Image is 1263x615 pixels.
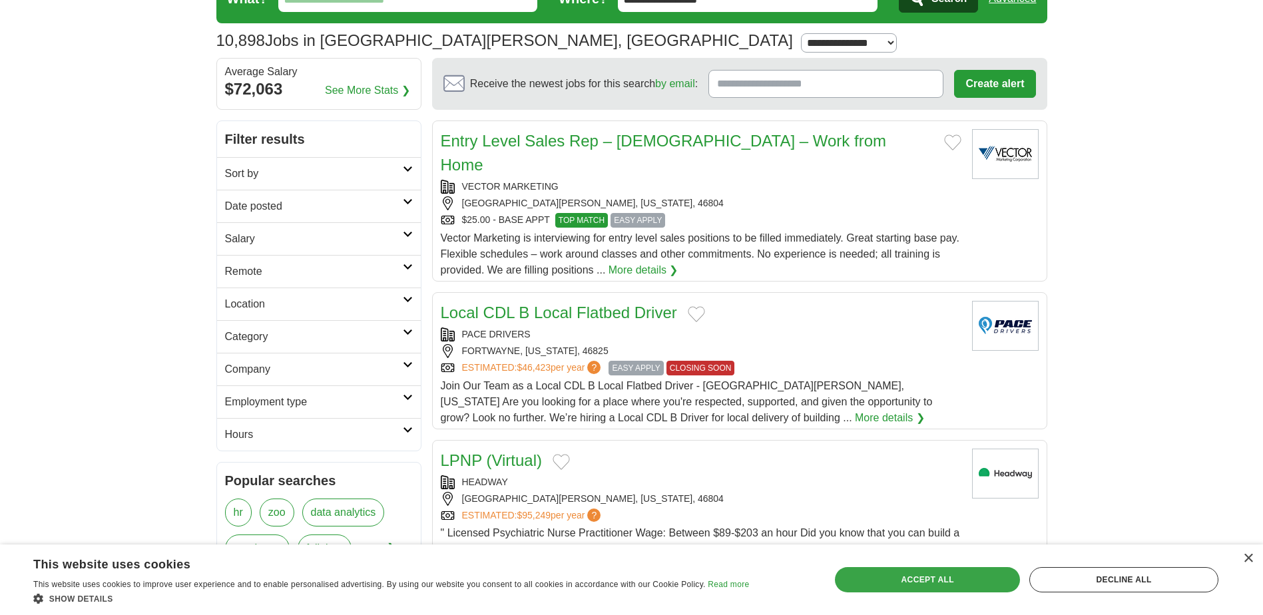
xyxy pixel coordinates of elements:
[217,157,421,190] a: Sort by
[587,509,601,522] span: ?
[217,255,421,288] a: Remote
[49,594,113,604] span: Show details
[441,132,887,174] a: Entry Level Sales Rep – [DEMOGRAPHIC_DATA] – Work from Home
[216,29,265,53] span: 10,898
[611,213,665,228] span: EASY APPLY
[688,306,705,322] button: Add to favorite jobs
[972,129,1039,179] img: Vector Marketing logo
[1029,567,1218,592] div: Decline all
[462,181,559,192] a: VECTOR MARKETING
[217,385,421,418] a: Employment type
[462,361,604,375] a: ESTIMATED:$46,423per year?
[954,70,1035,98] button: Create alert
[302,499,385,526] a: data analytics
[360,534,395,570] span: more ❯
[609,361,663,375] span: EASY APPLY
[33,580,706,589] span: This website uses cookies to improve user experience and to enable personalised advertising. By u...
[225,394,403,410] h2: Employment type
[33,552,716,572] div: This website uses cookies
[441,527,960,570] span: " Licensed Psychiatric Nurse Practitioner Wage: Between $89-$203 an hour Did you know that you ca...
[462,477,508,487] a: HEADWAY
[972,301,1039,351] img: Company logo
[655,78,695,89] a: by email
[555,213,608,228] span: TOP MATCH
[217,320,421,353] a: Category
[225,77,413,101] div: $72,063
[972,449,1039,499] img: Headway logo
[225,67,413,77] div: Average Salary
[441,327,961,341] div: PACE DRIVERS
[225,264,403,280] h2: Remote
[217,190,421,222] a: Date posted
[441,380,933,423] span: Join Our Team as a Local CDL B Local Flatbed Driver - [GEOGRAPHIC_DATA][PERSON_NAME], [US_STATE] ...
[441,492,961,506] div: [GEOGRAPHIC_DATA][PERSON_NAME], [US_STATE], 46804
[225,427,403,443] h2: Hours
[441,451,543,469] a: LPNP (Virtual)
[217,222,421,255] a: Salary
[666,361,735,375] span: CLOSING SOON
[517,362,551,373] span: $46,423
[225,534,290,562] a: aged care
[217,288,421,320] a: Location
[944,134,961,150] button: Add to favorite jobs
[587,361,601,374] span: ?
[225,198,403,214] h2: Date posted
[517,510,551,520] span: $95,249
[1243,554,1253,564] div: Close
[217,121,421,157] h2: Filter results
[225,499,252,526] a: hr
[225,329,403,345] h2: Category
[441,213,961,228] div: $25.00 - BASE APPT
[217,418,421,451] a: Hours
[441,344,961,358] div: FORTWAYNE, [US_STATE], 46825
[298,534,352,562] a: full time
[225,231,403,247] h2: Salary
[33,592,749,605] div: Show details
[462,509,604,522] a: ESTIMATED:$95,249per year?
[441,232,959,276] span: Vector Marketing is interviewing for entry level sales positions to be filled immediately. Great ...
[225,471,413,491] h2: Popular searches
[216,31,793,49] h1: Jobs in [GEOGRAPHIC_DATA][PERSON_NAME], [GEOGRAPHIC_DATA]
[217,353,421,385] a: Company
[325,83,410,99] a: See More Stats ❯
[609,262,678,278] a: More details ❯
[225,296,403,312] h2: Location
[835,567,1020,592] div: Accept all
[260,499,294,526] a: zoo
[708,580,749,589] a: Read more, opens a new window
[470,76,698,92] span: Receive the newest jobs for this search :
[225,361,403,377] h2: Company
[855,410,925,426] a: More details ❯
[441,196,961,210] div: [GEOGRAPHIC_DATA][PERSON_NAME], [US_STATE], 46804
[553,454,570,470] button: Add to favorite jobs
[225,166,403,182] h2: Sort by
[441,304,677,321] a: Local CDL B Local Flatbed Driver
